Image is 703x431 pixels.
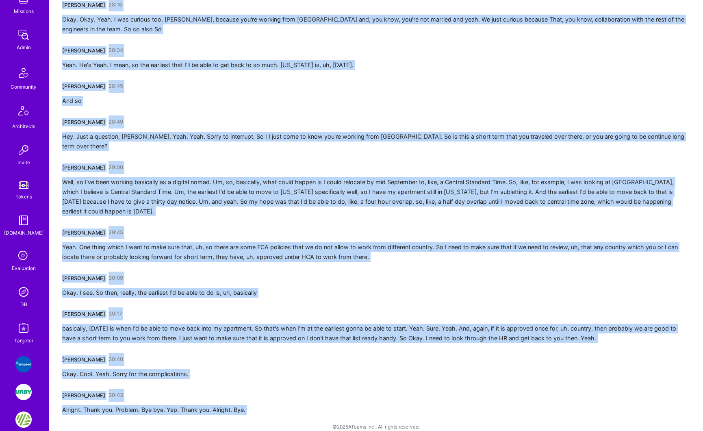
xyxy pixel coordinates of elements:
[108,389,123,402] a: 30:43
[17,158,30,167] div: Invite
[14,102,33,122] img: Architects
[62,324,690,343] div: basically, [DATE] is when I'd be able to move back into my apartment. So that's when I'm at the e...
[62,163,105,172] div: [PERSON_NAME]
[62,310,105,318] div: [PERSON_NAME]
[62,242,690,262] div: Yeah. One thing which I want to make sure that, uh, so there are some FCA policies that we do not...
[12,264,36,272] div: Evaluation
[11,83,37,91] div: Community
[62,46,105,55] div: [PERSON_NAME]
[62,405,245,415] div: Alright. Thank you. Problem. Bye bye. Yep. Thank you. Alright. Bye.
[62,288,257,298] div: Okay. I see. So then, really, the earliest I'd be able to do is, uh, basically
[15,320,32,336] img: Skill Targeter
[62,369,189,379] div: Okay. Cool. Yeah. Sorry for the complications.
[15,27,32,43] img: admin teamwork
[62,15,690,34] div: Okay. Okay. Yeah. I was curious too, [PERSON_NAME], because you're working from [GEOGRAPHIC_DATA]...
[4,229,43,237] div: [DOMAIN_NAME]
[108,80,123,93] a: 28:45
[13,411,34,428] a: Gene Food: Personalized nutrition powered by DNA
[15,192,32,201] div: Tokens
[19,181,28,189] img: tokens
[62,355,105,364] div: [PERSON_NAME]
[14,7,34,15] div: Missions
[12,122,35,131] div: Architects
[108,44,123,57] a: 28:34
[62,132,690,151] div: Hey. Just a question, [PERSON_NAME]. Yeah. Yeah. Sorry to interrupt. So I I just come to know you...
[108,161,123,174] a: 29:00
[62,60,354,70] div: Yeah. He's Yeah. I mean, so the earliest that I'll be able to get back to so much. [US_STATE] is,...
[14,63,33,83] img: Community
[108,272,123,285] a: 30:09
[15,284,32,300] img: Admin Search
[14,336,33,345] div: Targeter
[62,391,105,400] div: [PERSON_NAME]
[20,300,27,309] div: DB
[15,356,32,372] img: Airspeed: A platform to help employees feel more connected and celebrated
[13,356,34,372] a: Airspeed: A platform to help employees feel more connected and celebrated
[108,115,123,128] a: 28:49
[108,353,123,366] a: 30:40
[62,229,105,237] div: [PERSON_NAME]
[15,212,32,229] img: guide book
[15,384,32,400] img: Urby: Booking & Website redesign
[15,142,32,158] img: Invite
[62,1,105,9] div: [PERSON_NAME]
[108,226,123,239] a: 29:45
[62,177,690,216] div: Well, so I've been working basically as a digital nomad. Um, so, basically, what could happen is ...
[62,96,82,106] div: And so
[17,43,31,52] div: Admin
[108,307,122,320] a: 30:17
[62,274,105,283] div: [PERSON_NAME]
[15,411,32,428] img: Gene Food: Personalized nutrition powered by DNA
[62,118,105,126] div: [PERSON_NAME]
[16,248,31,264] i: icon SelectionTeam
[13,384,34,400] a: Urby: Booking & Website redesign
[62,82,105,91] div: [PERSON_NAME]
